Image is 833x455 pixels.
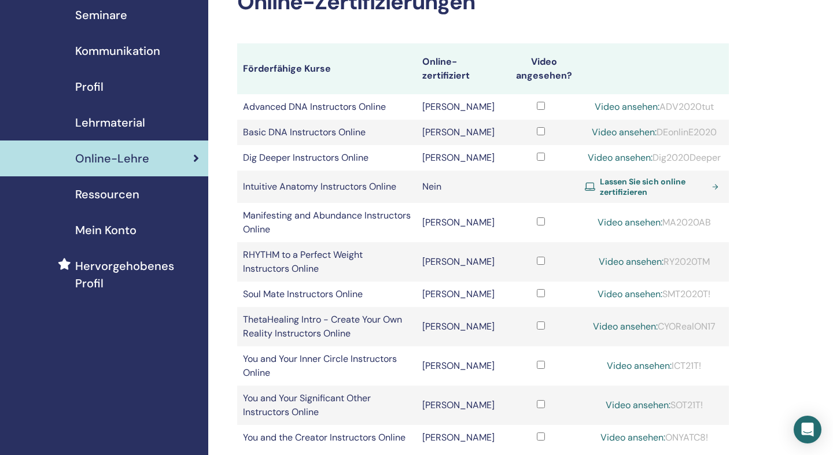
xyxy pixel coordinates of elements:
[595,101,659,113] a: Video ansehen:
[417,425,503,450] td: [PERSON_NAME]
[417,346,503,386] td: [PERSON_NAME]
[417,145,503,171] td: [PERSON_NAME]
[585,320,723,334] div: CYORealON17
[237,346,417,386] td: You and Your Inner Circle Instructors Online
[237,94,417,120] td: Advanced DNA Instructors Online
[585,398,723,412] div: SOT21T!
[585,125,723,139] div: DEonlinE2020
[417,242,503,282] td: [PERSON_NAME]
[503,43,580,94] th: Video angesehen?
[592,126,657,138] a: Video ansehen:
[417,203,503,242] td: [PERSON_NAME]
[417,120,503,145] td: [PERSON_NAME]
[593,320,658,332] a: Video ansehen:
[599,256,664,268] a: Video ansehen:
[237,242,417,282] td: RHYTHM to a Perfect Weight Instructors Online
[598,288,662,300] a: Video ansehen:
[237,386,417,425] td: You and Your Significant Other Instructors Online
[237,203,417,242] td: Manifesting and Abundance Instructors Online
[606,399,670,411] a: Video ansehen:
[237,307,417,346] td: ThetaHealing Intro - Create Your Own Reality Instructors Online
[75,150,149,167] span: Online-Lehre
[417,171,503,203] td: Nein
[585,176,723,197] a: Lassen Sie sich online zertifizieren
[417,94,503,120] td: [PERSON_NAME]
[75,221,137,239] span: Mein Konto
[237,425,417,450] td: You and the Creator Instructors Online
[237,43,417,94] th: Förderfähige Kurse
[417,43,503,94] th: Online-zertifiziert
[585,151,723,165] div: Dig2020Deeper
[237,120,417,145] td: Basic DNA Instructors Online
[588,151,653,164] a: Video ansehen:
[600,176,707,197] span: Lassen Sie sich online zertifizieren
[417,282,503,307] td: [PERSON_NAME]
[585,100,723,114] div: ADV2020tut
[600,431,665,443] a: Video ansehen:
[417,307,503,346] td: [PERSON_NAME]
[585,359,723,373] div: ICT21T!
[585,287,723,301] div: SMT2020T!
[75,257,199,292] span: Hervorgehobenes Profil
[75,6,127,24] span: Seminare
[585,431,723,445] div: ONYATC8!
[585,255,723,269] div: RY2020TM
[585,216,723,230] div: MA2020AB
[237,282,417,307] td: Soul Mate Instructors Online
[237,145,417,171] td: Dig Deeper Instructors Online
[598,216,662,228] a: Video ansehen:
[237,171,417,203] td: Intuitive Anatomy Instructors Online
[794,416,821,443] div: Open Intercom Messenger
[75,186,139,203] span: Ressourcen
[75,114,145,131] span: Lehrmaterial
[75,42,160,60] span: Kommunikation
[417,386,503,425] td: [PERSON_NAME]
[75,78,104,95] span: Profil
[607,360,672,372] a: Video ansehen:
